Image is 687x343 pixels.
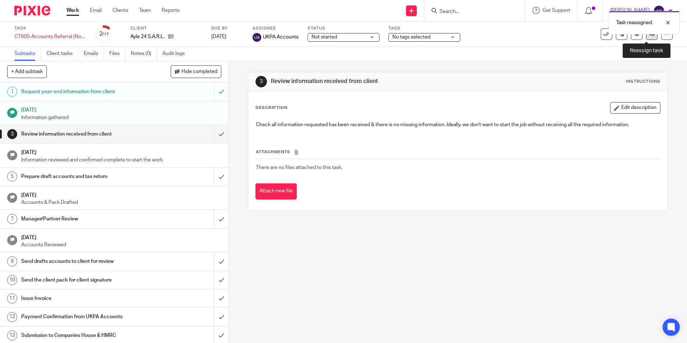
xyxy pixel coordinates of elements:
[21,293,145,304] h1: Issue Invoice
[7,87,17,97] div: 1
[46,47,78,61] a: Client tasks
[7,129,17,139] div: 3
[171,65,221,78] button: Hide completed
[211,26,244,31] label: Due by
[21,114,222,121] p: Information gathered
[7,330,17,340] div: 13
[21,330,145,341] h1: Submission to Companies House & HMRC
[21,214,145,224] h1: Manager/Partner Review
[312,35,337,40] span: Not started
[7,214,17,224] div: 7
[7,275,17,285] div: 10
[66,7,79,14] a: Work
[90,7,102,14] a: Email
[14,6,50,15] img: Pixie
[21,171,145,182] h1: Prepare draft accounts and tax return
[109,47,125,61] a: Files
[21,156,222,164] p: Information reviewed and confirmed complete to start the work
[653,5,665,17] img: svg%3E
[616,19,653,26] p: Task reassigned.
[21,190,222,199] h1: [DATE]
[7,65,47,78] button: + Add subtask
[610,102,660,114] button: Edit description
[112,7,128,14] a: Clients
[14,26,86,31] label: Task
[162,7,180,14] a: Reports
[181,69,217,75] span: Hide completed
[21,275,145,285] h1: Send the client pack for client signature
[256,121,660,128] p: Check all information requested has been received & there is no missing information. Ideally, we ...
[253,26,299,31] label: Assignee
[7,312,17,322] div: 12
[139,7,151,14] a: Team
[84,47,104,61] a: Emails
[308,26,379,31] label: Status
[21,105,222,114] h1: [DATE]
[21,199,222,206] p: Accounts & Pack Drafted
[255,183,297,200] button: Attach new file
[392,35,430,40] span: No tags selected
[263,33,299,41] span: UKPA Accounts
[14,47,41,61] a: Subtasks
[162,47,190,61] a: Audit logs
[21,256,145,267] h1: Send drafts accounts to client for review
[21,232,222,241] h1: [DATE]
[626,79,660,84] div: Instructions
[130,26,202,31] label: Client
[7,256,17,266] div: 9
[130,33,165,40] p: Ayle 24 S.A.R.L.
[14,33,86,40] div: CT600-Accounts Referral (Non-Resident)-Current
[21,241,222,248] p: Accounts Reviewed
[211,34,226,39] span: [DATE]
[131,47,157,61] a: Notes (0)
[256,165,342,170] span: There are no files attached to this task.
[253,33,261,42] img: svg%3E
[255,76,267,87] div: 3
[99,30,109,38] div: 2
[255,105,287,111] p: Description
[21,129,145,140] h1: Review information received from client
[21,147,222,156] h1: [DATE]
[21,86,145,97] h1: Request year-end information from client
[256,150,290,154] span: Attachments
[271,78,473,85] h1: Review information received from client
[7,171,17,182] div: 5
[7,293,17,303] div: 11
[102,32,109,36] small: /17
[21,311,145,322] h1: Payment Confirmation from UKPA Accounts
